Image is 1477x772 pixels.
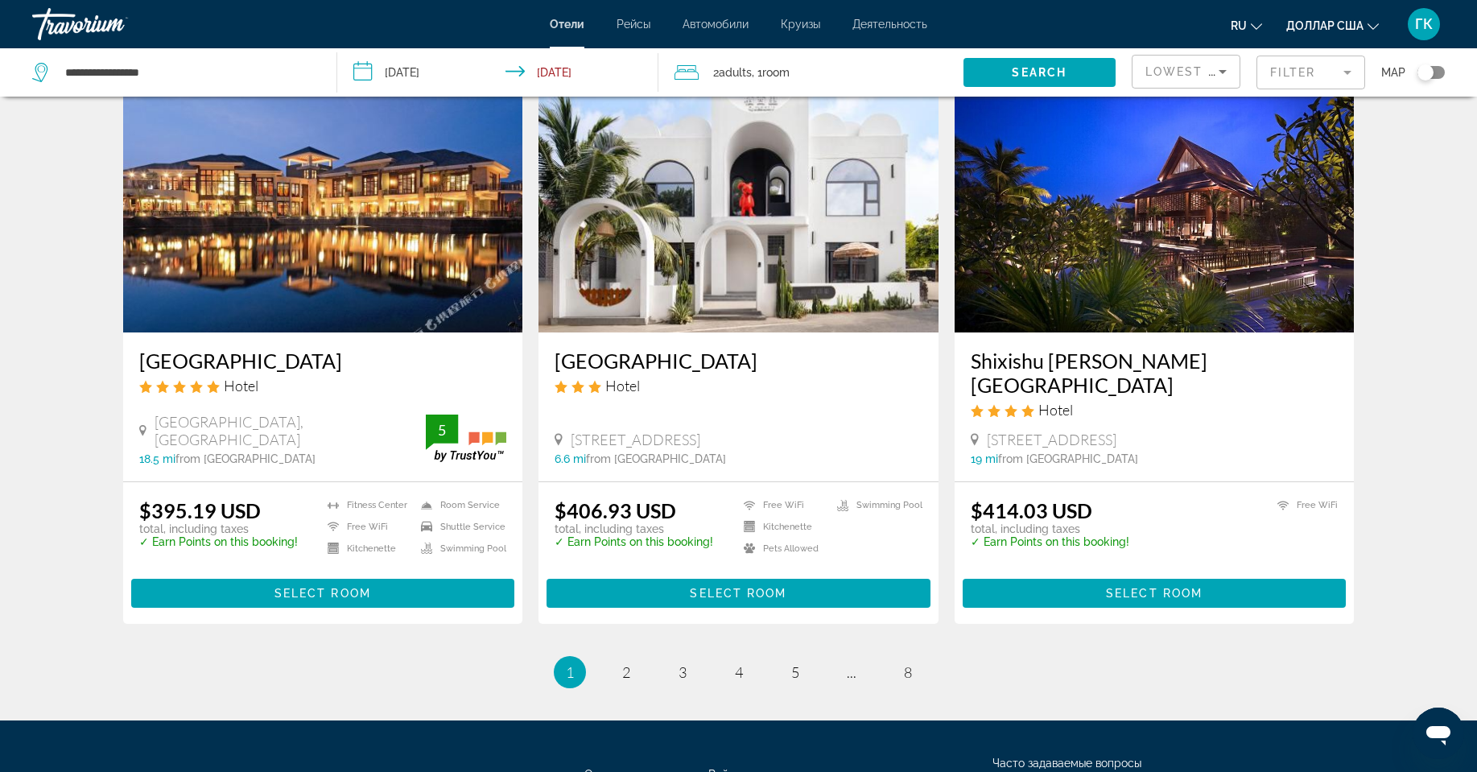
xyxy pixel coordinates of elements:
li: Free WiFi [1269,498,1338,512]
li: Shuttle Service [413,520,506,534]
a: [GEOGRAPHIC_DATA] [139,349,507,373]
span: Hotel [1038,401,1073,419]
div: 5 [426,420,458,440]
a: Часто задаваемые вопросы [992,757,1141,770]
button: Select Room [131,579,515,608]
font: ГК [1415,15,1433,32]
span: 2 [622,663,630,681]
button: Filter [1256,55,1365,90]
iframe: Кнопка запуска окна обмена сообщениями [1413,708,1464,759]
p: ✓ Earn Points on this booking! [555,535,713,548]
button: Search [963,58,1116,87]
span: Room [762,66,790,79]
div: 4 star Hotel [971,401,1339,419]
img: Hotel image [538,75,939,332]
a: Круизы [781,18,820,31]
a: Автомобили [683,18,749,31]
li: Swimming Pool [413,542,506,555]
a: Рейсы [617,18,650,31]
span: [STREET_ADDRESS] [987,431,1116,448]
span: 5 [791,663,799,681]
span: 3 [679,663,687,681]
span: Search [1012,66,1066,79]
button: Меню пользователя [1403,7,1445,41]
span: ... [847,663,856,681]
span: 18.5 mi [139,452,175,465]
span: 6.6 mi [555,452,586,465]
span: from [GEOGRAPHIC_DATA] [586,452,726,465]
span: Select Room [1106,587,1203,600]
li: Swimming Pool [829,498,922,512]
img: trustyou-badge.svg [426,415,506,462]
span: Map [1381,61,1405,84]
mat-select: Sort by [1145,62,1227,81]
button: Select Room [963,579,1347,608]
a: [GEOGRAPHIC_DATA] [555,349,922,373]
li: Fitness Center [320,498,413,512]
a: Select Room [131,583,515,601]
img: Hotel image [123,75,523,332]
span: 8 [904,663,912,681]
a: Shixishu [PERSON_NAME][GEOGRAPHIC_DATA] [971,349,1339,397]
nav: Pagination [123,656,1355,688]
button: Select Room [547,579,930,608]
button: Изменить валюту [1286,14,1379,37]
span: 4 [735,663,743,681]
span: from [GEOGRAPHIC_DATA] [175,452,316,465]
button: Check-in date: Nov 12, 2025 Check-out date: Nov 19, 2025 [337,48,658,97]
li: Room Service [413,498,506,512]
li: Kitchenette [736,520,829,534]
span: Hotel [605,377,640,394]
a: Select Room [963,583,1347,601]
p: total, including taxes [139,522,298,535]
span: [STREET_ADDRESS] [571,431,700,448]
li: Free WiFi [320,520,413,534]
p: total, including taxes [555,522,713,535]
ins: $414.03 USD [971,498,1092,522]
font: доллар США [1286,19,1364,32]
span: , 1 [752,61,790,84]
ins: $395.19 USD [139,498,261,522]
span: Hotel [224,377,258,394]
span: Adults [719,66,752,79]
button: Изменить язык [1231,14,1262,37]
div: 5 star Hotel [139,377,507,394]
a: Травориум [32,3,193,45]
button: Toggle map [1405,65,1445,80]
p: ✓ Earn Points on this booking! [139,535,298,548]
font: ru [1231,19,1247,32]
p: total, including taxes [971,522,1129,535]
span: Lowest Price [1145,65,1248,78]
a: Select Room [547,583,930,601]
div: 3 star Hotel [555,377,922,394]
span: Select Room [690,587,786,600]
button: Travelers: 2 adults, 0 children [658,48,963,97]
span: 2 [713,61,752,84]
li: Free WiFi [736,498,829,512]
ins: $406.93 USD [555,498,676,522]
a: Отели [550,18,584,31]
li: Kitchenette [320,542,413,555]
span: from [GEOGRAPHIC_DATA] [998,452,1138,465]
span: Select Room [274,587,371,600]
li: Pets Allowed [736,542,829,555]
a: Деятельность [852,18,927,31]
span: 1 [566,663,574,681]
span: [GEOGRAPHIC_DATA], [GEOGRAPHIC_DATA] [155,413,427,448]
p: ✓ Earn Points on this booking! [971,535,1129,548]
img: Hotel image [955,75,1355,332]
span: 19 mi [971,452,998,465]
